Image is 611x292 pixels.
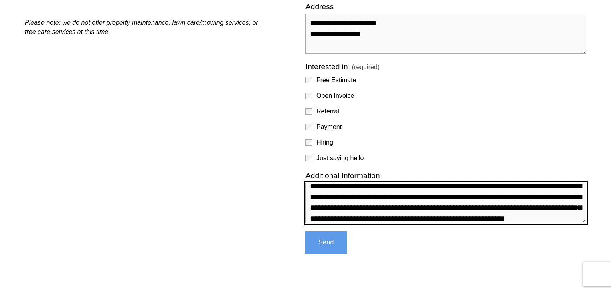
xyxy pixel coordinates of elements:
[305,2,334,12] span: Address
[305,108,312,115] input: Referral
[305,62,348,72] span: Interested in
[318,239,334,246] span: Send
[316,76,356,85] span: Free Estimate
[25,19,260,35] em: Please note: we do not offer property maintenance, lawn care/mowing services, or tree care servic...
[305,139,312,146] input: Hiring
[316,154,364,163] span: Just saying hello
[305,155,312,161] input: Just saying hello
[305,93,312,99] input: Open Invoice
[316,123,342,131] span: Payment
[316,138,333,147] span: Hiring
[305,171,380,181] span: Additional Information
[305,231,347,254] button: SendSend
[305,77,312,83] input: Free Estimate
[352,63,380,72] span: (required)
[305,124,312,130] input: Payment
[316,91,354,100] span: Open Invoice
[316,107,339,116] span: Referral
